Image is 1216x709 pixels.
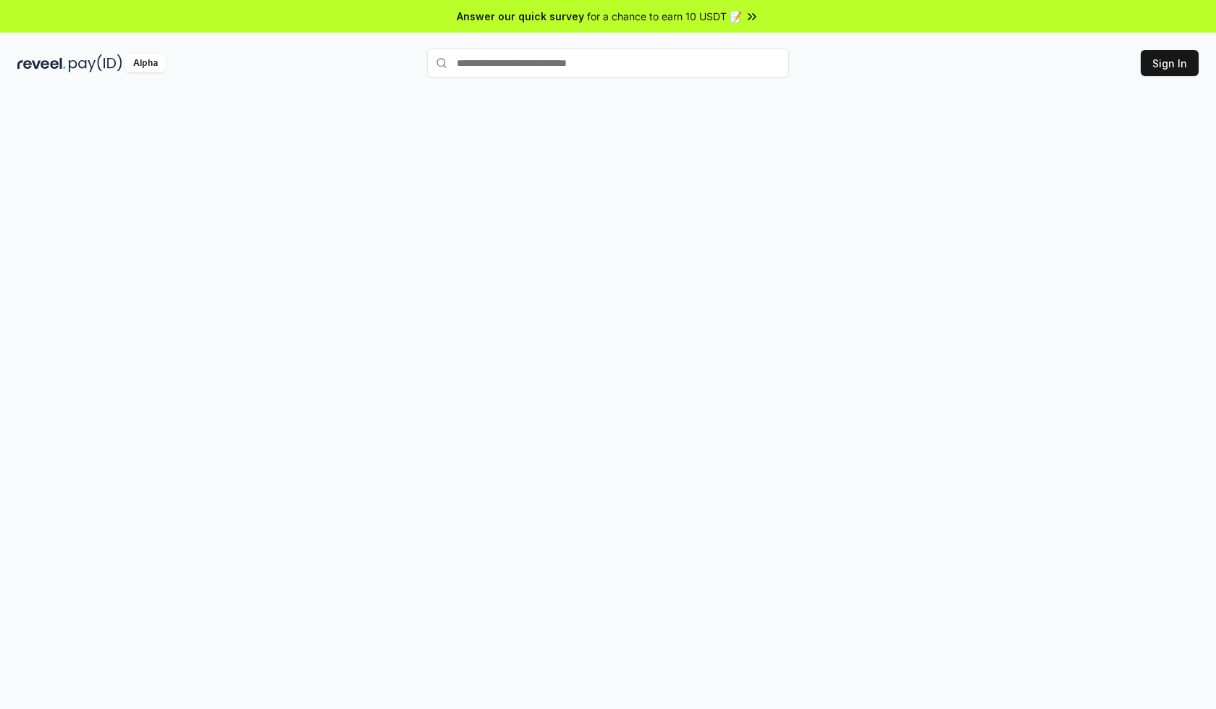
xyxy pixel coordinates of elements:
[69,54,122,72] img: pay_id
[17,54,66,72] img: reveel_dark
[125,54,166,72] div: Alpha
[457,9,584,24] span: Answer our quick survey
[587,9,742,24] span: for a chance to earn 10 USDT 📝
[1141,50,1199,76] button: Sign In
